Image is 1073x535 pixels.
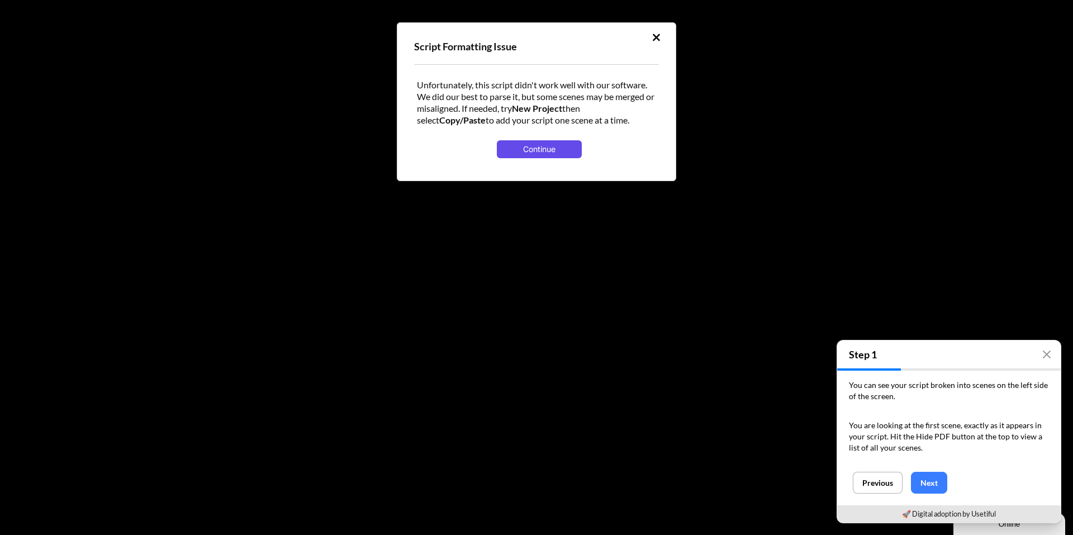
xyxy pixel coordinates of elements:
p: You can see your script broken into scenes on the left side of the screen. [849,380,1049,413]
button: Previous [853,472,903,494]
b: New Project [512,103,562,113]
a: 🚀 Digital adoption by Usetiful [902,509,996,518]
span: Script Formatting Issue [414,40,517,53]
div: Unfortunately, this script didn't work well with our software. We did our best to parse it, but s... [414,76,659,164]
div: Online [8,10,103,18]
h3: Step 1 [837,340,1061,368]
button: Continue [497,140,581,158]
b: Copy/Paste [439,115,486,125]
button: Next [911,472,947,494]
p: You are looking at the first scene, exactly as it appears in your script. Hit the Hide PDF button... [849,420,1049,453]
